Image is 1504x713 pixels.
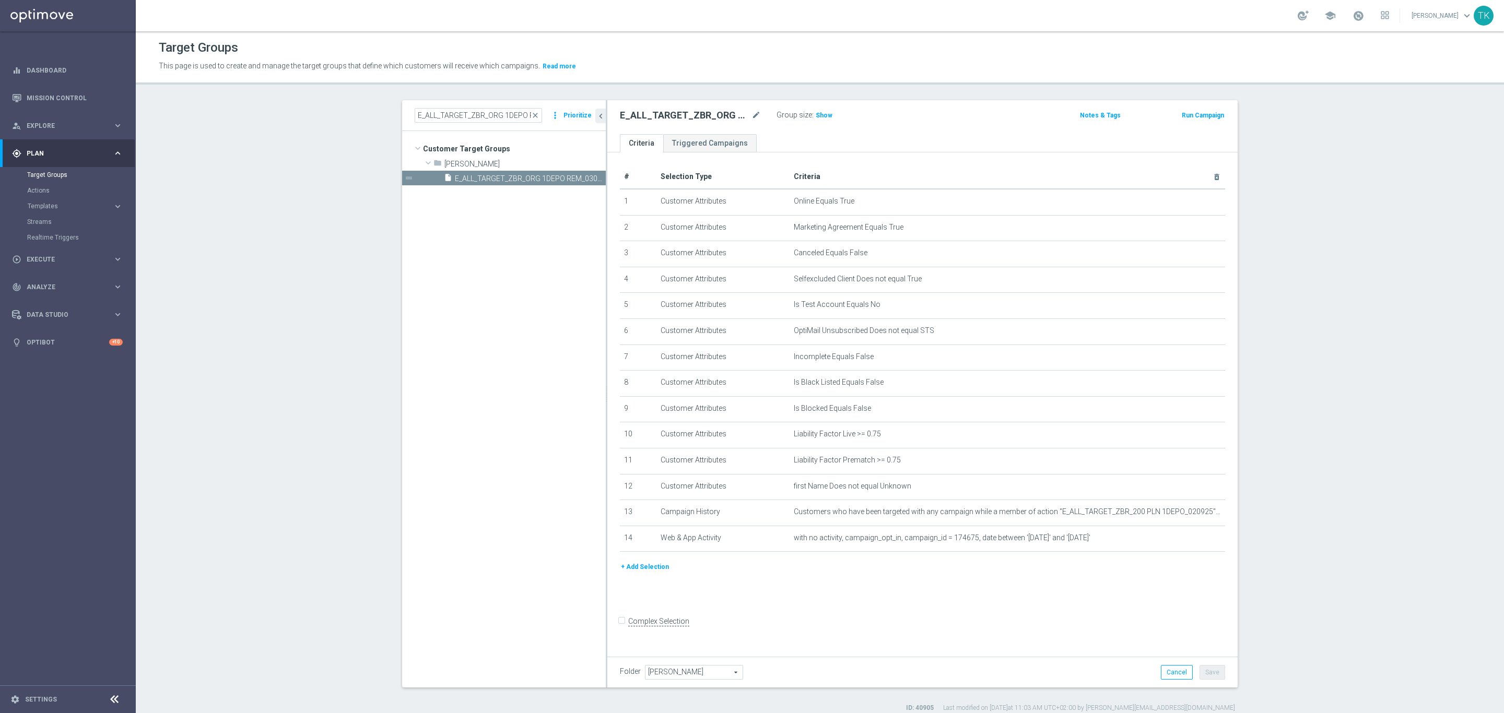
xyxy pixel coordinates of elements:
span: Templates [28,203,102,209]
td: Customer Attributes [656,396,790,422]
td: Customer Attributes [656,371,790,397]
span: Incomplete Equals False [794,352,874,361]
button: lightbulb Optibot +10 [11,338,123,347]
div: Streams [27,214,135,230]
i: settings [10,695,20,704]
span: school [1324,10,1336,21]
a: [PERSON_NAME]keyboard_arrow_down [1411,8,1474,23]
i: lightbulb [12,338,21,347]
i: insert_drive_file [444,173,452,185]
td: Customer Attributes [656,344,790,371]
div: TK [1474,6,1494,26]
a: Optibot [27,328,109,356]
i: chevron_left [596,111,606,121]
span: Online Equals True [794,197,854,206]
span: Analyze [27,284,113,290]
td: Customer Attributes [656,215,790,241]
span: Plan [27,150,113,157]
td: 5 [620,293,656,319]
span: first Name Does not equal Unknown [794,482,911,491]
i: play_circle_outline [12,255,21,264]
span: Marketing Agreement Equals True [794,223,903,232]
label: Complex Selection [628,616,689,626]
i: folder [433,159,442,171]
i: keyboard_arrow_right [113,201,123,211]
div: Optibot [12,328,123,356]
button: Data Studio keyboard_arrow_right [11,311,123,319]
button: person_search Explore keyboard_arrow_right [11,122,123,130]
td: Customer Attributes [656,448,790,474]
div: Mission Control [12,84,123,112]
label: : [812,111,814,120]
button: + Add Selection [620,561,670,573]
div: Templates [27,198,135,214]
td: 7 [620,344,656,371]
td: Customer Attributes [656,474,790,500]
div: Data Studio [12,310,113,319]
span: And&#x17C;elika B. [444,160,606,169]
a: Target Groups [27,171,109,179]
span: E_ALL_TARGET_ZBR_ORG 1DEPO REM_030925 [455,174,606,183]
span: Is Test Account Equals No [794,300,880,309]
div: Explore [12,121,113,130]
i: keyboard_arrow_right [113,310,123,319]
td: Customer Attributes [656,189,790,215]
i: delete_forever [1213,173,1221,181]
div: Plan [12,149,113,158]
span: Liability Factor Prematch >= 0.75 [794,456,901,465]
td: 13 [620,500,656,526]
span: Explore [27,123,113,129]
span: Show [816,112,832,119]
button: Prioritize [562,109,593,123]
i: mode_edit [751,109,761,122]
a: Criteria [620,134,663,152]
i: gps_fixed [12,149,21,158]
td: 3 [620,241,656,267]
button: track_changes Analyze keyboard_arrow_right [11,283,123,291]
a: Dashboard [27,56,123,84]
span: Is Black Listed Equals False [794,378,884,387]
span: Customer Target Groups [423,141,606,156]
td: 9 [620,396,656,422]
h1: Target Groups [159,40,238,55]
td: Customer Attributes [656,318,790,344]
td: Campaign History [656,500,790,526]
button: Save [1200,665,1225,680]
span: Data Studio [27,312,113,318]
div: Execute [12,255,113,264]
a: Mission Control [27,84,123,112]
span: Canceled Equals False [794,248,867,257]
h2: E_ALL_TARGET_ZBR_ORG 1DEPO REM_030925 [620,109,749,122]
i: keyboard_arrow_right [113,148,123,158]
span: keyboard_arrow_down [1461,10,1473,21]
label: Last modified on [DATE] at 11:03 AM UTC+02:00 by [PERSON_NAME][EMAIL_ADDRESS][DOMAIN_NAME] [943,704,1235,712]
button: gps_fixed Plan keyboard_arrow_right [11,149,123,158]
button: Mission Control [11,94,123,102]
td: 4 [620,267,656,293]
button: equalizer Dashboard [11,66,123,75]
td: Web & App Activity [656,526,790,552]
span: Is Blocked Equals False [794,404,871,413]
span: Liability Factor Live >= 0.75 [794,430,881,438]
div: Realtime Triggers [27,230,135,245]
td: 8 [620,371,656,397]
div: Templates [28,203,113,209]
span: OptiMail Unsubscribed Does not equal STS [794,326,934,335]
div: Dashboard [12,56,123,84]
i: keyboard_arrow_right [113,282,123,292]
span: close [531,111,539,120]
a: Realtime Triggers [27,233,109,242]
button: Read more [542,61,577,72]
span: Execute [27,256,113,263]
button: chevron_left [595,109,606,123]
span: Customers who have been targeted with any campaign while a member of action "E_ALL_TARGET_ZBR_200... [794,507,1221,516]
td: 6 [620,318,656,344]
th: Selection Type [656,165,790,189]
